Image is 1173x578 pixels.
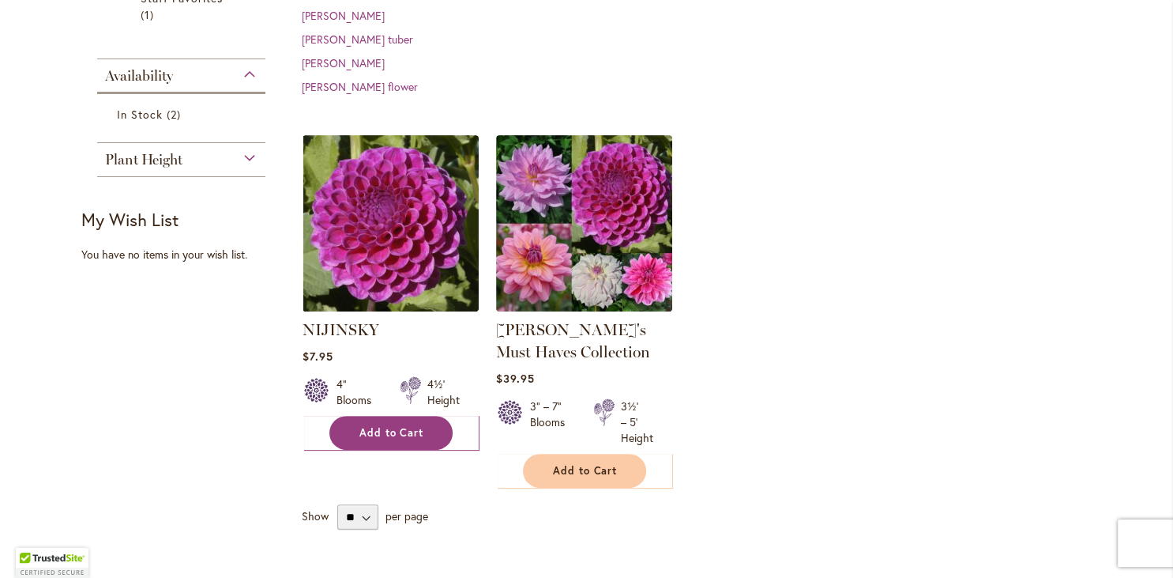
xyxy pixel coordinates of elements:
[621,399,653,446] div: 3½' – 5' Height
[302,508,329,523] span: Show
[302,32,413,47] a: [PERSON_NAME] tuber
[117,106,250,123] a: In Stock 2
[496,371,535,386] span: $39.95
[496,135,672,312] img: Heather's Must Haves Collection
[523,454,646,488] button: Add to Cart
[12,522,56,566] iframe: Launch Accessibility Center
[553,464,618,478] span: Add to Cart
[81,208,179,231] strong: My Wish List
[303,135,479,312] img: NIJINSKY
[385,508,428,523] span: per page
[496,320,650,361] a: [PERSON_NAME]'s Must Haves Collection
[496,300,672,315] a: Heather's Must Haves Collection
[303,300,479,315] a: NIJINSKY
[105,151,182,168] span: Plant Height
[303,320,379,339] a: NIJINSKY
[302,79,418,94] a: [PERSON_NAME] flower
[530,399,574,446] div: 3" – 7" Blooms
[141,6,158,23] span: 1
[336,376,381,408] div: 4" Blooms
[303,349,333,364] span: $7.95
[427,376,460,408] div: 4½' Height
[302,55,385,70] a: [PERSON_NAME]
[302,8,385,23] a: [PERSON_NAME]
[359,426,424,440] span: Add to Cart
[329,416,453,450] button: Add to Cart
[105,67,173,85] span: Availability
[167,106,185,123] span: 2
[117,107,163,122] span: In Stock
[81,247,292,263] div: You have no items in your wish list.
